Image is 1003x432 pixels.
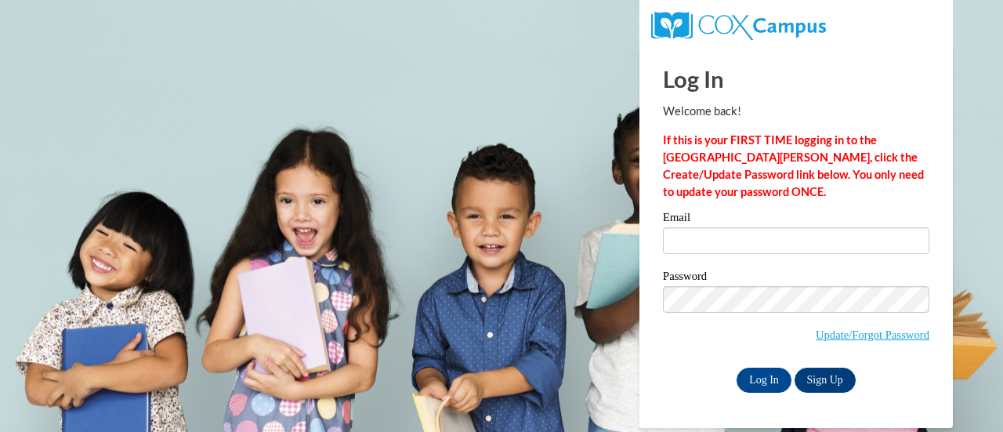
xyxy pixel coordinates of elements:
strong: If this is your FIRST TIME logging in to the [GEOGRAPHIC_DATA][PERSON_NAME], click the Create/Upd... [663,133,924,198]
h1: Log In [663,63,929,95]
a: Sign Up [795,368,856,393]
label: Email [663,212,929,227]
label: Password [663,270,929,286]
input: Log In [737,368,791,393]
img: COX Campus [651,12,826,40]
a: COX Campus [651,18,826,31]
p: Welcome back! [663,103,929,120]
a: Update/Forgot Password [816,329,929,341]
